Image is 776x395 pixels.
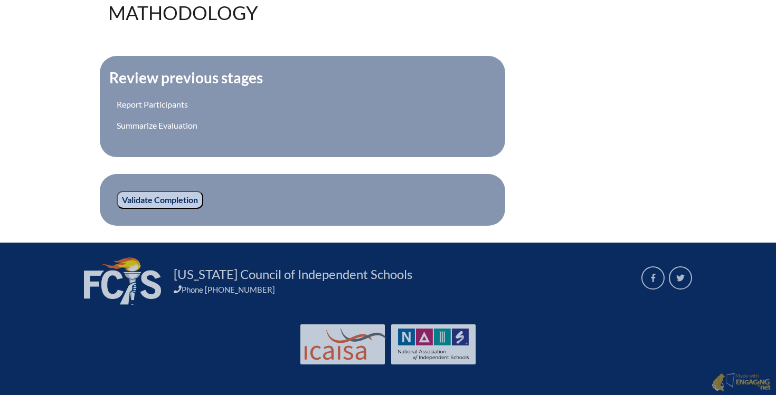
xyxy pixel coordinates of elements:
img: Engaging - Bring it online [712,373,725,392]
h1: Mathodology [108,3,455,22]
input: Validate Completion [117,191,203,209]
img: NAIS Logo [398,329,469,360]
img: Engaging - Bring it online [735,379,771,391]
a: Summarize Evaluation [117,120,197,130]
a: Report Participants [117,99,188,109]
div: Phone [PHONE_NUMBER] [174,285,629,294]
img: FCIS_logo_white [84,257,161,305]
img: Int'l Council Advancing Independent School Accreditation logo [305,329,386,360]
img: Engaging - Bring it online [726,373,737,388]
p: Made with [735,373,771,392]
legend: Review previous stages [108,69,264,86]
a: Made with [707,371,775,395]
a: [US_STATE] Council of Independent Schools [169,266,417,283]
